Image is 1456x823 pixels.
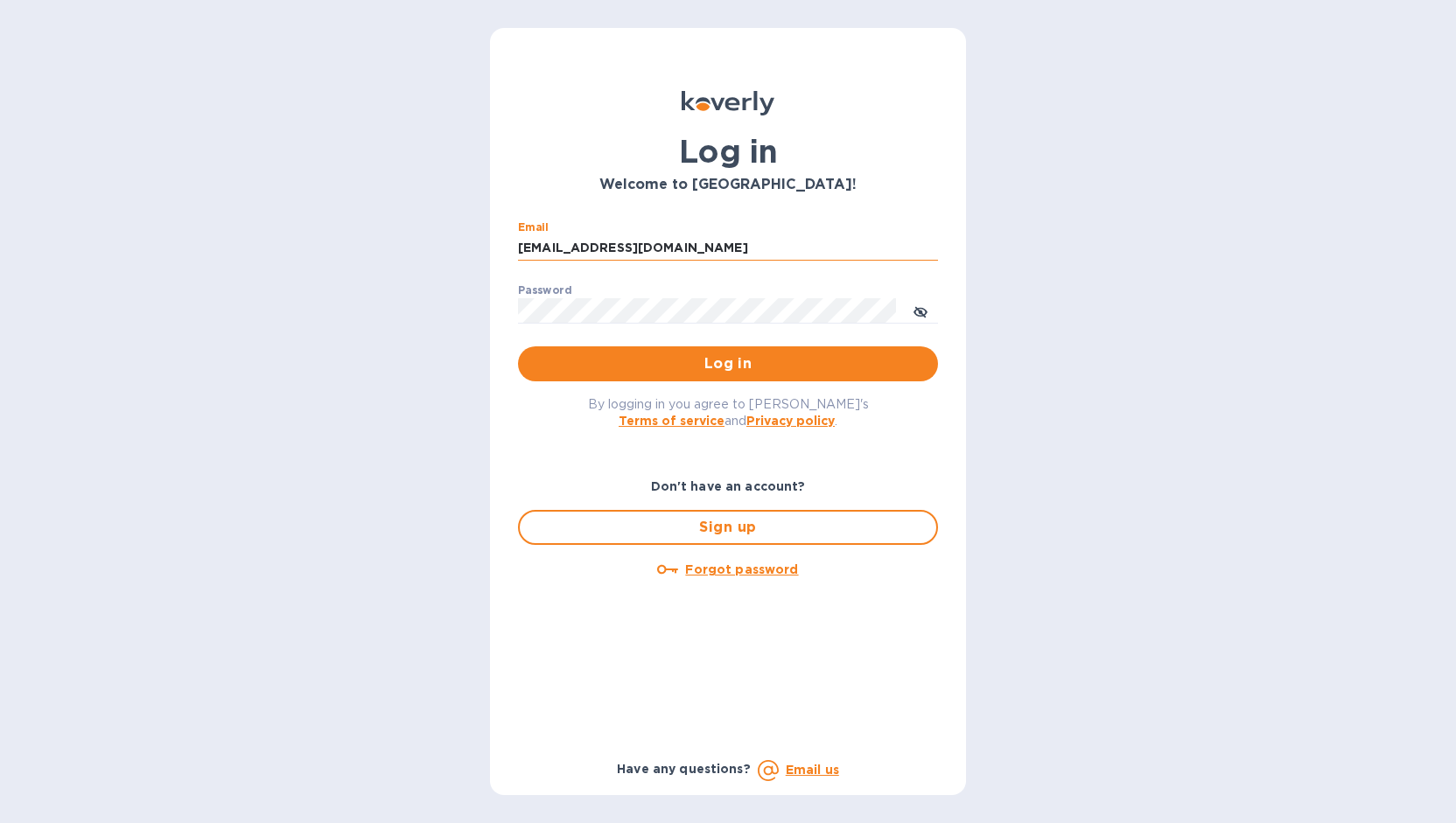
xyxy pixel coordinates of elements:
[682,91,774,115] img: Koverly
[903,293,938,328] button: toggle password visibility
[786,763,839,777] a: Email us
[619,414,724,428] a: Terms of service
[518,510,938,545] button: Sign up
[685,562,798,576] u: Forgot password
[518,177,938,193] h3: Welcome to [GEOGRAPHIC_DATA]!
[532,353,924,374] span: Log in
[534,517,922,538] span: Sign up
[588,397,869,428] span: By logging in you agree to [PERSON_NAME]'s and .
[518,346,938,381] button: Log in
[518,133,938,170] h1: Log in
[617,762,751,776] b: Have any questions?
[518,222,549,233] label: Email
[651,479,806,493] b: Don't have an account?
[518,285,571,296] label: Password
[518,235,938,262] input: Enter email address
[746,414,835,428] a: Privacy policy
